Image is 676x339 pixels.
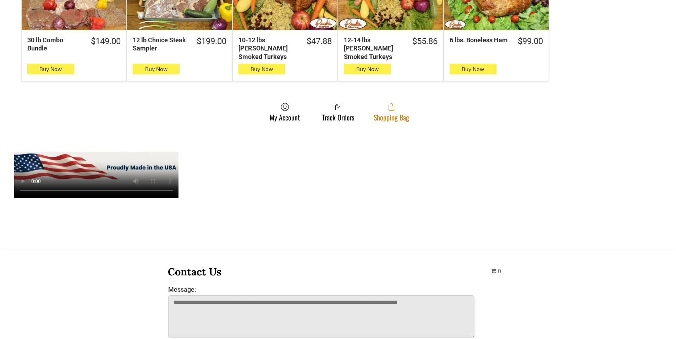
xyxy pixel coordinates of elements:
label: Message: [168,286,475,293]
button: Buy Now [450,64,496,74]
div: 6 lbs. Boneless Ham [450,36,509,44]
div: $47.88 [307,36,332,47]
button: Buy Now [133,64,180,74]
a: $199.0012 lb Choice Steak Sampler [127,36,232,53]
div: $149.00 [91,36,121,47]
span: Buy Now [39,66,62,72]
h3: Contact Us [168,265,475,278]
button: Buy Now [344,64,391,74]
span: Buy Now [251,66,273,72]
a: Shopping Bag [370,103,413,122]
button: Buy Now [238,64,285,74]
a: $55.8612-14 lbs [PERSON_NAME] Smoked Turkeys [338,36,443,61]
span: Buy Now [356,66,379,72]
span: 0 [498,268,501,275]
a: $149.0030 lb Combo Bundle [22,36,126,53]
div: 30 lb Combo Bundle [27,36,82,53]
div: $199.00 [197,36,226,47]
button: Buy Now [27,64,74,74]
a: $99.006 lbs. Boneless Ham [444,36,549,47]
div: $99.00 [518,36,543,47]
a: $47.8810-12 lbs [PERSON_NAME] Smoked Turkeys [233,36,337,61]
div: 12 lb Choice Steak Sampler [133,36,187,53]
a: My Account [266,103,303,122]
span: Buy Now [462,66,484,72]
div: $55.86 [412,36,438,47]
div: 10-12 lbs [PERSON_NAME] Smoked Turkeys [238,36,297,61]
div: 12-14 lbs [PERSON_NAME] Smoked Turkeys [344,36,403,61]
a: Track Orders [319,103,358,122]
span: Buy Now [145,66,167,72]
